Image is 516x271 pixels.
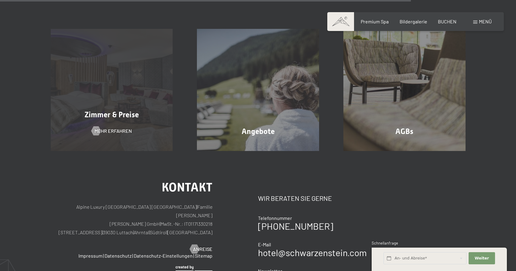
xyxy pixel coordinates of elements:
[162,180,212,194] span: Kontakt
[438,19,456,24] a: BUCHEN
[258,221,333,232] a: [PHONE_NUMBER]
[95,128,132,134] span: Mehr erfahren
[395,127,413,136] span: AGBs
[39,29,185,151] a: Buchung Zimmer & Preise Mehr erfahren
[102,229,103,235] span: |
[195,253,212,259] a: Sitemap
[479,19,492,24] span: Menü
[258,215,292,221] span: Telefonnummer
[331,29,478,151] a: Buchung AGBs
[84,110,139,119] span: Zimmer & Preise
[133,229,134,235] span: |
[185,29,331,151] a: Buchung Angebote
[105,253,132,259] a: Datenschutz
[258,242,271,247] span: E-Mail
[242,127,275,136] span: Angebote
[469,252,495,265] button: Weiter
[51,203,213,237] p: Alpine Luxury [GEOGRAPHIC_DATA] [GEOGRAPHIC_DATA] Familie [PERSON_NAME] [PERSON_NAME] GmbH MwSt.-...
[103,253,104,259] span: |
[149,229,150,235] span: |
[132,253,133,259] span: |
[197,204,197,210] span: |
[190,246,212,252] a: Anreise
[372,241,398,245] span: Schnellanfrage
[193,253,194,259] span: |
[193,246,212,252] span: Anreise
[400,19,427,24] a: Bildergalerie
[475,256,489,261] span: Weiter
[361,19,389,24] a: Premium Spa
[78,253,102,259] a: Impressum
[134,253,193,259] a: Datenschutz-Einstellungen
[258,247,367,258] a: hotel@schwarzenstein.com
[258,194,332,202] span: Wir beraten Sie gerne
